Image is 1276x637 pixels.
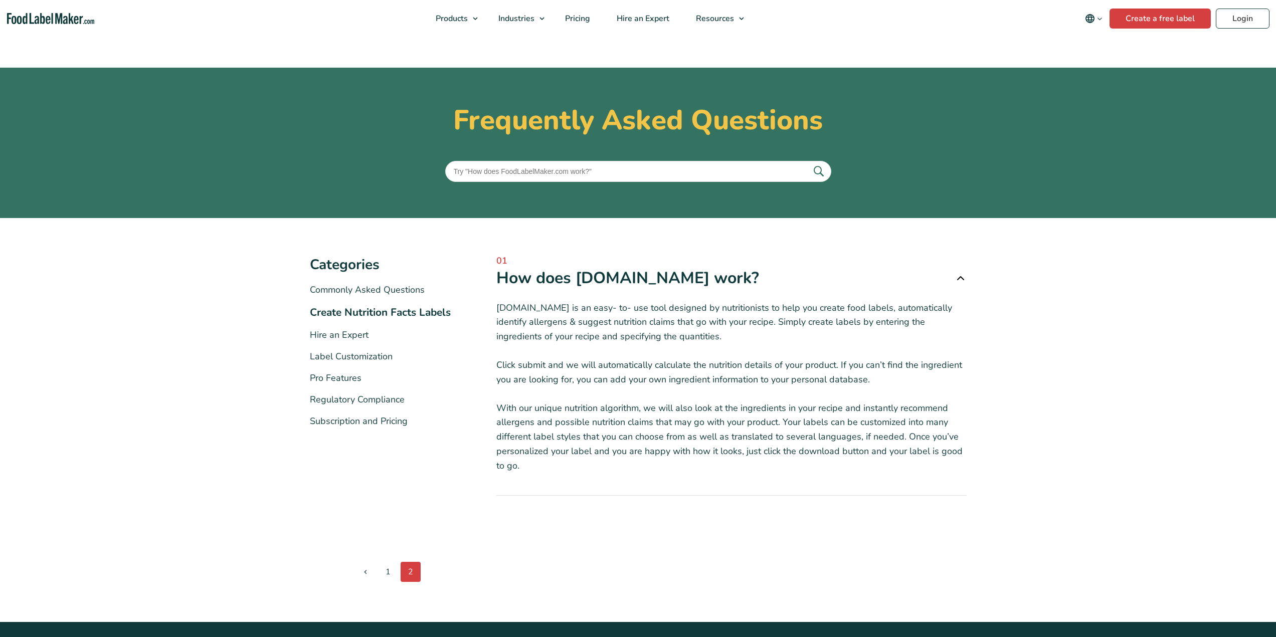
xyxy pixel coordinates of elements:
[496,358,967,387] p: Click submit and we will automatically calculate the nutrition details of your product. If you ca...
[496,268,967,289] div: How does [DOMAIN_NAME] work?
[310,305,467,320] li: Create Nutrition Facts Labels
[310,254,467,275] h3: Categories
[1216,9,1269,29] a: Login
[310,104,967,137] h1: Frequently Asked Questions
[310,372,361,384] a: Pro Features
[496,301,967,344] p: [DOMAIN_NAME] is an easy- to- use tool designed by nutritionists to help you create food labels, ...
[495,13,535,24] span: Industries
[496,254,967,289] a: 01 How does [DOMAIN_NAME] work?
[1078,9,1110,29] button: Change language
[7,13,94,25] a: Food Label Maker homepage
[614,13,670,24] span: Hire an Expert
[1110,9,1211,29] a: Create a free label
[562,13,591,24] span: Pricing
[310,393,405,405] a: Regulatory Compliance
[310,415,408,427] a: Subscription and Pricing
[310,329,369,341] a: Hire an Expert
[693,13,735,24] span: Resources
[433,13,469,24] span: Products
[310,350,393,362] a: Label Customization
[310,284,425,296] a: Commonly Asked Questions
[378,562,398,582] a: 1
[496,254,967,268] span: 01
[496,401,967,473] p: With our unique nutrition algorithm, we will also look at the ingredients in your recipe and inst...
[445,161,831,182] input: Try "How does FoodLabelMaker.com work?"
[401,562,421,582] span: 2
